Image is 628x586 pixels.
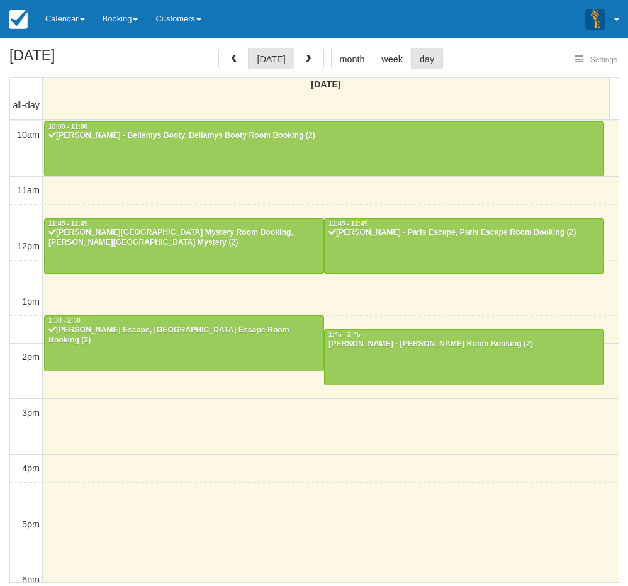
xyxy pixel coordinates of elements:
[48,220,87,227] span: 11:45 - 12:45
[44,315,324,371] a: 1:30 - 2:30[PERSON_NAME] Escape, [GEOGRAPHIC_DATA] Escape Room Booking (2)
[311,79,341,89] span: [DATE]
[48,228,320,248] div: [PERSON_NAME][GEOGRAPHIC_DATA] Mystery Room Booking, [PERSON_NAME][GEOGRAPHIC_DATA] Mystery (2)
[590,55,617,64] span: Settings
[328,220,367,227] span: 11:45 - 12:45
[324,218,604,274] a: 11:45 - 12:45[PERSON_NAME] - Paris Escape, Paris Escape Room Booking (2)
[328,339,600,349] div: [PERSON_NAME] - [PERSON_NAME] Room Booking (2)
[22,575,40,585] span: 6pm
[585,9,605,29] img: A3
[568,51,625,69] button: Settings
[22,519,40,529] span: 5pm
[22,463,40,473] span: 4pm
[17,130,40,140] span: 10am
[373,48,412,69] button: week
[22,352,40,362] span: 2pm
[44,121,604,177] a: 10:00 - 11:00[PERSON_NAME] - Bellamys Booty, Bellamys Booty Room Booking (2)
[328,331,361,338] span: 1:45 - 2:45
[324,329,604,385] a: 1:45 - 2:45[PERSON_NAME] - [PERSON_NAME] Room Booking (2)
[17,185,40,195] span: 11am
[44,218,324,274] a: 11:45 - 12:45[PERSON_NAME][GEOGRAPHIC_DATA] Mystery Room Booking, [PERSON_NAME][GEOGRAPHIC_DATA] ...
[13,100,40,110] span: all-day
[331,48,374,69] button: month
[48,317,81,324] span: 1:30 - 2:30
[411,48,443,69] button: day
[248,48,294,69] button: [DATE]
[48,123,87,130] span: 10:00 - 11:00
[22,408,40,418] span: 3pm
[17,241,40,251] span: 12pm
[328,228,600,238] div: [PERSON_NAME] - Paris Escape, Paris Escape Room Booking (2)
[22,296,40,307] span: 1pm
[48,325,320,346] div: [PERSON_NAME] Escape, [GEOGRAPHIC_DATA] Escape Room Booking (2)
[9,10,28,29] img: checkfront-main-nav-mini-logo.png
[9,48,169,71] h2: [DATE]
[48,131,600,141] div: [PERSON_NAME] - Bellamys Booty, Bellamys Booty Room Booking (2)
